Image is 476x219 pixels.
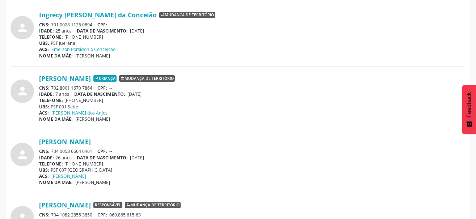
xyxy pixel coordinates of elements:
div: 702 8001 1670 7864 [39,85,466,91]
a: Emerson Porsidonio Conceicao [51,46,115,52]
span: UBS: [39,40,49,46]
div: 26 anos [39,155,466,161]
span: UBS: [39,167,49,173]
span: CPF: [97,212,107,218]
div: 704 1082 2855 3850 [39,212,466,218]
span: -- [109,148,112,154]
div: PSF Juerana [39,40,466,46]
span: ACS: [39,173,49,179]
a: [PERSON_NAME] [51,173,86,179]
a: [PERSON_NAME] [39,74,91,82]
i: person [16,148,29,161]
div: 701 0028 1125 0894 [39,22,466,28]
span: CPF: [97,148,107,154]
span: DATA DE NASCIMENTO: [77,155,128,161]
span: CNS: [39,148,50,154]
span: Responsável [93,202,122,209]
a: [PERSON_NAME] [39,201,91,209]
div: PSF 007 [GEOGRAPHIC_DATA] [39,167,466,173]
span: [PERSON_NAME] [75,53,110,59]
span: [PERSON_NAME] [75,116,110,122]
span: Mudança de território [125,202,181,209]
span: ACS: [39,46,49,52]
span: IDADE: [39,28,54,34]
span: -- [109,22,112,28]
span: DATA DE NASCIMENTO: [74,91,125,97]
div: 704 0053 6664 6461 [39,148,466,154]
span: Feedback [466,92,472,117]
span: CNS: [39,212,50,218]
span: TELEFONE: [39,34,63,40]
span: CNS: [39,22,50,28]
div: PSF 001 Sede [39,104,466,110]
span: [PERSON_NAME] [75,179,110,185]
a: [PERSON_NAME] dos Anjos [51,110,108,116]
span: CPF: [97,85,107,91]
span: ACS: [39,110,49,116]
i: person [16,85,29,98]
div: [PHONE_NUMBER] [39,97,466,103]
span: 069.865.615-63 [109,212,141,218]
span: TELEFONE: [39,97,63,103]
a: [PERSON_NAME] [39,138,91,146]
i: person [16,21,29,34]
span: DATA DE NASCIMENTO: [77,28,128,34]
div: [PHONE_NUMBER] [39,34,466,40]
span: [DATE] [127,91,142,97]
button: Feedback - Mostrar pesquisa [462,85,476,134]
span: CNS: [39,85,50,91]
span: [DATE] [130,28,144,34]
span: Mudança de território [159,12,215,18]
div: 7 anos [39,91,466,97]
span: NOME DA MÃE: [39,53,73,59]
span: Criança [93,75,117,82]
div: [PHONE_NUMBER] [39,161,466,167]
span: IDADE: [39,91,54,97]
span: IDADE: [39,155,54,161]
span: CPF: [97,22,107,28]
div: 25 anos [39,28,466,34]
span: -- [109,85,112,91]
span: NOME DA MÃE: [39,179,73,185]
span: UBS: [39,104,49,110]
a: Ingrecy [PERSON_NAME] da Conceião [39,11,157,19]
span: Mudança de território [119,75,175,82]
span: TELEFONE: [39,161,63,167]
span: [DATE] [130,155,144,161]
span: NOME DA MÃE: [39,116,73,122]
